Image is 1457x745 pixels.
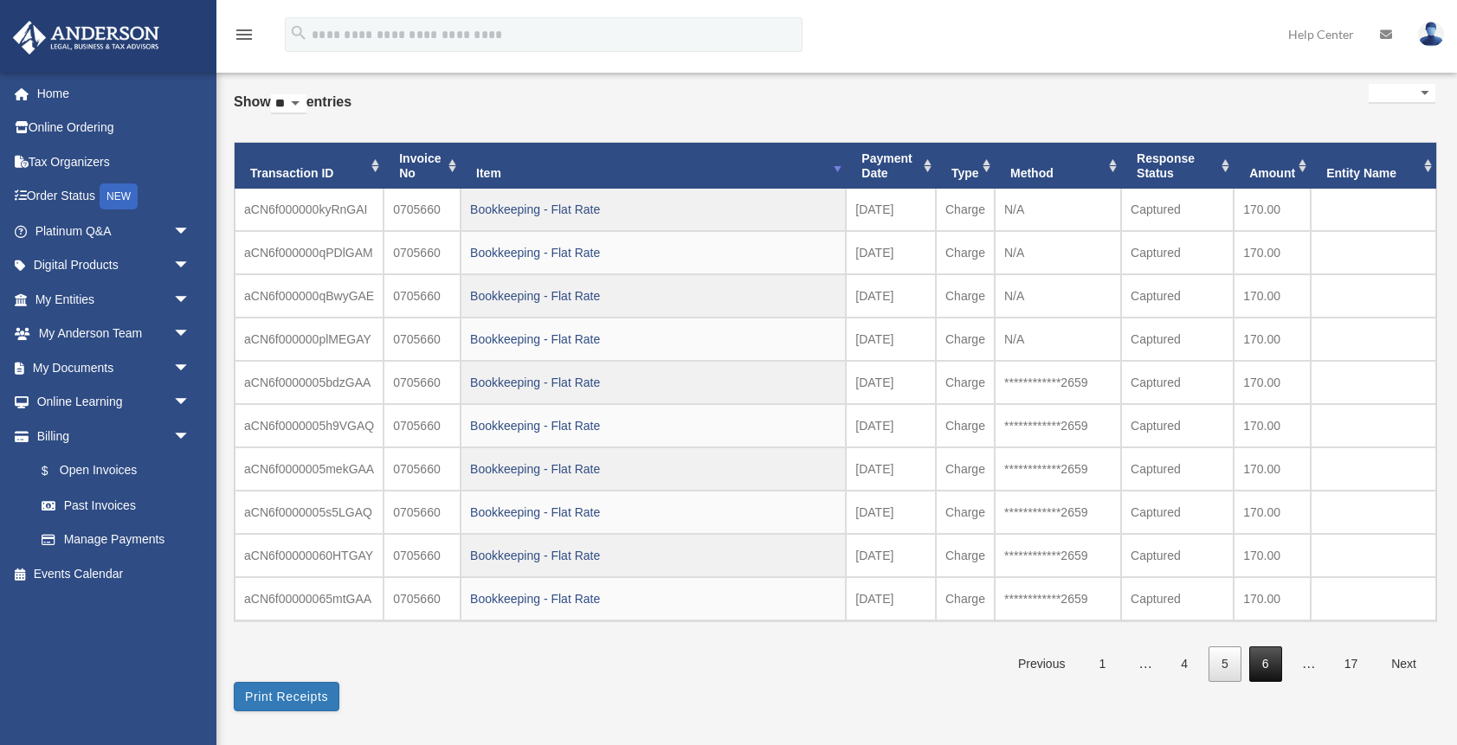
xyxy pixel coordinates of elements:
span: arrow_drop_down [173,385,208,421]
td: [DATE] [846,318,936,361]
a: Tax Organizers [12,145,216,179]
td: Charge [936,534,995,577]
td: Charge [936,404,995,447]
div: Bookkeeping - Flat Rate [470,284,836,308]
a: Previous [1005,646,1078,682]
td: Captured [1121,534,1234,577]
td: 170.00 [1234,189,1311,231]
td: 0705660 [384,318,461,361]
td: Charge [936,189,995,231]
a: Online Ordering [12,111,216,145]
a: $Open Invoices [24,453,216,489]
td: aCN6f0000005h9VGAQ [235,404,384,447]
td: N/A [995,189,1121,231]
td: 0705660 [384,361,461,404]
td: Captured [1121,274,1234,318]
td: Charge [936,318,995,361]
a: Digital Productsarrow_drop_down [12,248,216,283]
td: [DATE] [846,534,936,577]
td: aCN6f0000005s5LGAQ [235,491,384,534]
a: 6 [1249,646,1282,682]
td: aCN6f000000kyRnGAI [235,189,384,231]
td: 0705660 [384,274,461,318]
div: Bookkeeping - Flat Rate [470,241,836,265]
img: Anderson Advisors Platinum Portal [8,21,164,55]
a: Order StatusNEW [12,179,216,215]
i: search [289,23,308,42]
div: Bookkeeping - Flat Rate [470,414,836,438]
th: Payment Date: activate to sort column ascending [846,143,936,189]
label: Show entries [234,90,351,132]
td: 0705660 [384,447,461,491]
td: 170.00 [1234,534,1311,577]
a: My Documentsarrow_drop_down [12,350,216,385]
td: aCN6f00000065mtGAA [235,577,384,620]
td: Charge [936,361,995,404]
a: 5 [1209,646,1241,682]
td: [DATE] [846,447,936,491]
a: Platinum Q&Aarrow_drop_down [12,214,216,248]
td: [DATE] [846,231,936,274]
td: 0705660 [384,534,461,577]
div: Bookkeeping - Flat Rate [470,457,836,481]
span: arrow_drop_down [173,350,208,386]
a: Billingarrow_drop_down [12,419,216,453]
a: 4 [1168,646,1201,682]
td: N/A [995,274,1121,318]
a: Manage Payments [24,523,216,557]
a: Next [1378,646,1429,682]
td: Captured [1121,404,1234,447]
td: Captured [1121,577,1234,620]
span: … [1125,656,1166,671]
a: 1 [1086,646,1119,682]
a: 17 [1331,646,1371,682]
td: Charge [936,491,995,534]
td: Charge [936,447,995,491]
td: aCN6f000000qBwyGAE [235,274,384,318]
span: arrow_drop_down [173,214,208,249]
iframe: To enrich screen reader interactions, please activate Accessibility in Grammarly extension settings [1280,655,1436,724]
td: 0705660 [384,404,461,447]
a: menu [234,30,255,45]
th: Transaction ID: activate to sort column ascending [235,143,384,189]
td: Charge [936,231,995,274]
td: Charge [936,274,995,318]
td: Captured [1121,231,1234,274]
div: Bookkeeping - Flat Rate [470,543,836,568]
a: My Entitiesarrow_drop_down [12,282,216,317]
td: Captured [1121,189,1234,231]
td: Captured [1121,447,1234,491]
th: Item: activate to sort column ascending [461,143,846,189]
div: Bookkeeping - Flat Rate [470,370,836,395]
span: arrow_drop_down [173,419,208,454]
td: [DATE] [846,274,936,318]
i: menu [234,24,255,45]
th: Entity Name: activate to sort column ascending [1311,143,1436,189]
td: aCN6f000000qPDlGAM [235,231,384,274]
td: 170.00 [1234,318,1311,361]
a: Home [12,76,216,111]
td: Captured [1121,361,1234,404]
td: 170.00 [1234,231,1311,274]
td: Captured [1121,491,1234,534]
td: aCN6f000000plMEGAY [235,318,384,361]
td: [DATE] [846,361,936,404]
td: 170.00 [1234,404,1311,447]
div: Bookkeeping - Flat Rate [470,327,836,351]
td: 0705660 [384,189,461,231]
td: 170.00 [1234,447,1311,491]
div: Bookkeeping - Flat Rate [470,587,836,611]
td: 170.00 [1234,577,1311,620]
td: 0705660 [384,577,461,620]
th: Invoice No: activate to sort column ascending [384,143,461,189]
td: 0705660 [384,491,461,534]
td: [DATE] [846,189,936,231]
th: Amount: activate to sort column ascending [1234,143,1311,189]
th: Method: activate to sort column ascending [995,143,1121,189]
td: aCN6f0000005mekGAA [235,447,384,491]
button: Print Receipts [234,682,339,711]
td: 170.00 [1234,361,1311,404]
td: Charge [936,577,995,620]
th: Type: activate to sort column ascending [936,143,995,189]
a: Past Invoices [24,488,208,523]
